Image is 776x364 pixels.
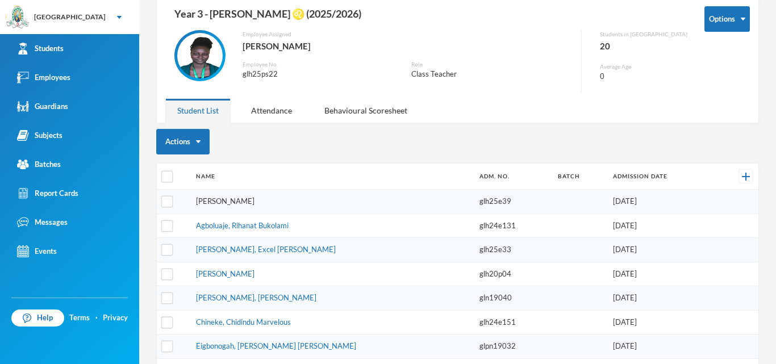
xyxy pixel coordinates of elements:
[474,286,553,311] td: gln19040
[411,60,573,69] div: Role
[165,98,231,123] div: Student List
[196,293,316,302] a: [PERSON_NAME], [PERSON_NAME]
[69,312,90,324] a: Terms
[95,312,98,324] div: ·
[607,164,716,190] th: Admission Date
[156,129,210,154] button: Actions
[196,221,289,230] a: Agboluaje, Rihanat Bukolami
[17,72,70,83] div: Employees
[474,262,553,286] td: glh20p04
[196,245,336,254] a: [PERSON_NAME], Excel [PERSON_NAME]
[474,238,553,262] td: glh25e33
[600,30,687,39] div: Students in [GEOGRAPHIC_DATA]
[607,262,716,286] td: [DATE]
[196,341,356,350] a: Eigbonogah, [PERSON_NAME] [PERSON_NAME]
[600,71,687,82] div: 0
[243,69,394,80] div: glh25ps22
[6,6,29,29] img: logo
[474,310,553,334] td: glh24e151
[17,187,78,199] div: Report Cards
[312,98,419,123] div: Behavioural Scoresheet
[474,164,553,190] th: Adm. No.
[607,310,716,334] td: [DATE]
[190,164,473,190] th: Name
[411,69,573,80] div: Class Teacher
[17,245,57,257] div: Events
[704,6,750,32] button: Options
[177,33,223,78] img: EMPLOYEE
[607,214,716,238] td: [DATE]
[17,129,62,141] div: Subjects
[552,164,607,190] th: Batch
[607,238,716,262] td: [DATE]
[11,309,64,327] a: Help
[34,12,106,22] div: [GEOGRAPHIC_DATA]
[474,190,553,214] td: glh25e39
[607,334,716,359] td: [DATE]
[196,317,291,327] a: Chineke, Chidindu Marvelous
[600,62,687,71] div: Average Age
[17,216,68,228] div: Messages
[196,196,255,206] a: [PERSON_NAME]
[607,190,716,214] td: [DATE]
[17,101,68,112] div: Guardians
[474,334,553,359] td: glpn19032
[243,30,573,39] div: Employee Assigned
[239,98,304,123] div: Attendance
[103,312,128,324] a: Privacy
[196,269,255,278] a: [PERSON_NAME]
[243,39,573,53] div: [PERSON_NAME]
[17,158,61,170] div: Batches
[474,214,553,238] td: glh24e131
[17,43,64,55] div: Students
[243,60,394,69] div: Employee No.
[742,173,750,181] img: +
[600,39,687,53] div: 20
[607,286,716,311] td: [DATE]
[165,6,687,30] div: Year 3 - [PERSON_NAME] ♌️ (2025/2026)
